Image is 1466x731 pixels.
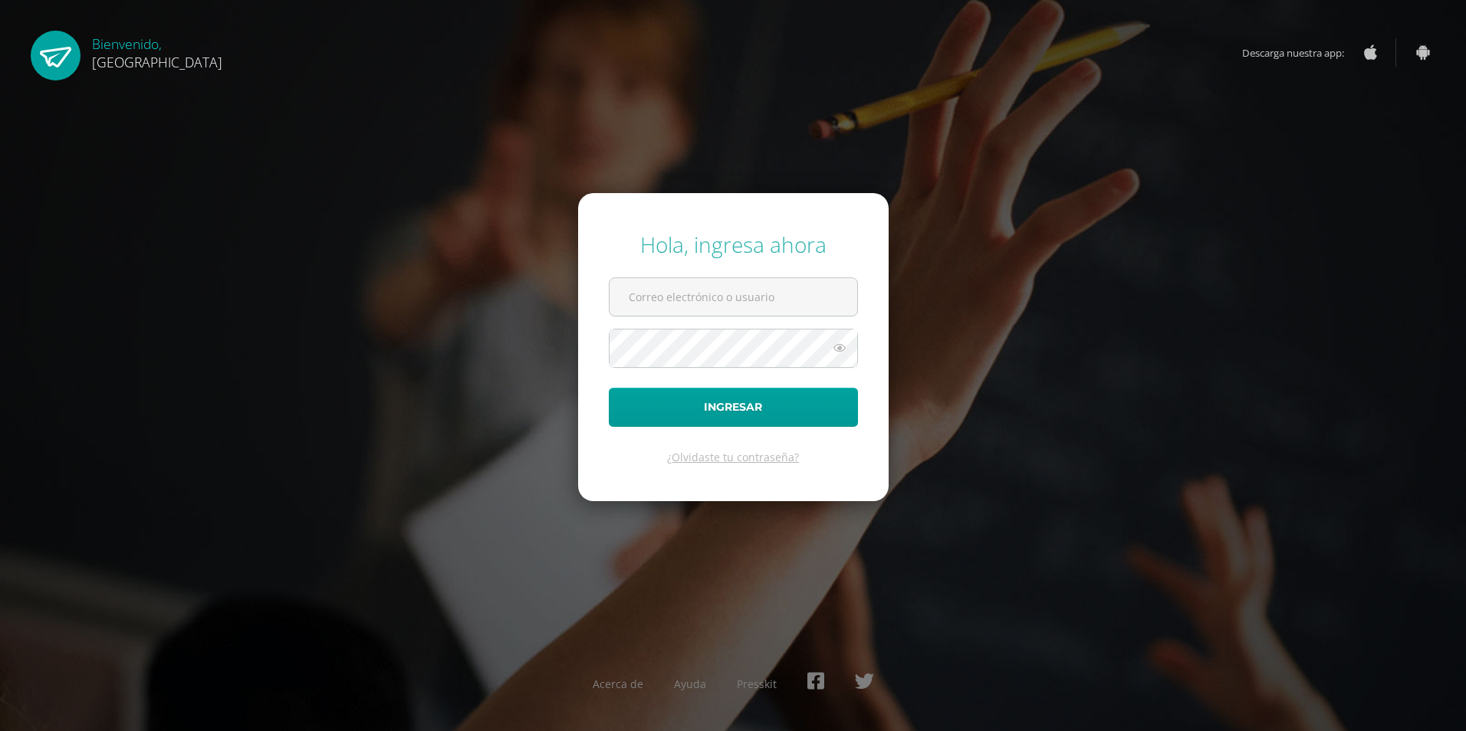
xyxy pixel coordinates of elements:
[667,450,799,464] a: ¿Olvidaste tu contraseña?
[609,388,858,427] button: Ingresar
[609,230,858,259] div: Hola, ingresa ahora
[92,53,222,71] span: [GEOGRAPHIC_DATA]
[737,677,777,691] a: Presskit
[593,677,643,691] a: Acerca de
[1242,38,1359,67] span: Descarga nuestra app:
[674,677,706,691] a: Ayuda
[610,278,857,316] input: Correo electrónico o usuario
[92,31,222,71] div: Bienvenido,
